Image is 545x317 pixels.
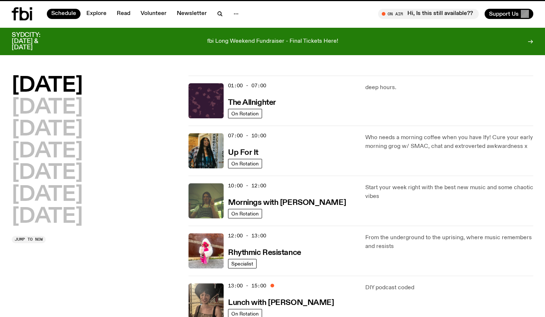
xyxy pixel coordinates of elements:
[15,237,43,241] span: Jump to now
[231,261,253,267] span: Specialist
[228,282,266,289] span: 13:00 - 15:00
[231,211,259,217] span: On Rotation
[489,11,519,17] span: Support Us
[112,9,135,19] a: Read
[365,283,533,292] p: DIY podcast coded
[12,207,83,227] button: [DATE]
[172,9,211,19] a: Newsletter
[12,185,83,205] button: [DATE]
[12,119,83,140] button: [DATE]
[231,161,259,167] span: On Rotation
[228,298,334,307] a: Lunch with [PERSON_NAME]
[228,198,346,207] a: Mornings with [PERSON_NAME]
[228,159,262,168] a: On Rotation
[12,236,46,243] button: Jump to now
[12,141,83,162] button: [DATE]
[228,148,258,157] a: Up For It
[378,9,479,19] button: On AirHi, Is this still available??
[228,209,262,218] a: On Rotation
[207,38,338,45] p: fbi Long Weekend Fundraiser - Final Tickets Here!
[188,233,224,268] img: Attu crouches on gravel in front of a brown wall. They are wearing a white fur coat with a hood, ...
[228,99,276,107] h3: The Allnighter
[188,133,224,168] img: Ify - a Brown Skin girl with black braided twists, looking up to the side with her tongue stickin...
[228,249,301,257] h3: Rhythmic Resistance
[228,182,266,189] span: 10:00 - 12:00
[365,83,533,92] p: deep hours.
[228,248,301,257] a: Rhythmic Resistance
[365,233,533,251] p: From the underground to the uprising, where music remembers and resists
[365,133,533,151] p: Who needs a morning coffee when you have Ify! Cure your early morning grog w/ SMAC, chat and extr...
[12,98,83,118] button: [DATE]
[12,163,83,183] button: [DATE]
[12,32,59,51] h3: SYDCITY: [DATE] & [DATE]
[82,9,111,19] a: Explore
[228,199,346,207] h3: Mornings with [PERSON_NAME]
[228,132,266,139] span: 07:00 - 10:00
[136,9,171,19] a: Volunteer
[228,82,266,89] span: 01:00 - 07:00
[365,183,533,201] p: Start your week right with the best new music and some chaotic vibes
[228,98,276,107] a: The Allnighter
[228,259,257,268] a: Specialist
[231,111,259,117] span: On Rotation
[228,299,334,307] h3: Lunch with [PERSON_NAME]
[228,109,262,118] a: On Rotation
[228,149,258,157] h3: Up For It
[47,9,81,19] a: Schedule
[188,183,224,218] img: Jim Kretschmer in a really cute outfit with cute braids, standing on a train holding up a peace s...
[228,232,266,239] span: 12:00 - 13:00
[231,311,259,317] span: On Rotation
[12,76,83,96] button: [DATE]
[485,9,533,19] button: Support Us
